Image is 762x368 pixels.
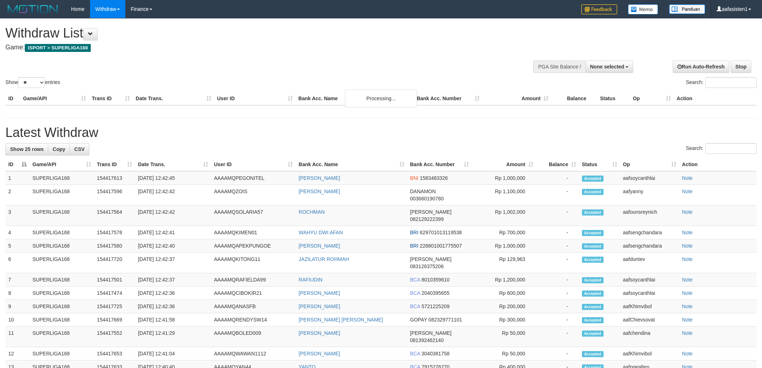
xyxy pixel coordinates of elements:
[420,230,462,235] span: Copy 629701013119538 to clipboard
[410,337,444,343] span: Copy 081392462140 to clipboard
[682,189,693,194] a: Note
[94,253,135,273] td: 154417720
[30,287,94,300] td: SUPERLIGA168
[536,327,579,347] td: -
[30,347,94,360] td: SUPERLIGA168
[536,347,579,360] td: -
[582,189,604,195] span: Accepted
[135,239,211,253] td: [DATE] 12:42:40
[410,317,427,323] span: GOPAY
[94,158,135,171] th: Trans ID: activate to sort column ascending
[472,313,536,327] td: Rp 300,000
[20,92,89,105] th: Game/API
[30,205,94,226] td: SUPERLIGA168
[410,256,452,262] span: [PERSON_NAME]
[582,351,604,357] span: Accepted
[133,92,214,105] th: Date Trans.
[410,175,418,181] span: BNI
[5,26,501,40] h1: Withdraw List
[472,185,536,205] td: Rp 1,100,000
[410,351,420,356] span: BCA
[299,230,342,235] a: WAHYU DWI AFAN
[533,61,585,73] div: PGA Site Balance /
[472,205,536,226] td: Rp 1,002,000
[53,146,65,152] span: Copy
[211,205,296,226] td: AAAAMQSOLARIA57
[94,205,135,226] td: 154417564
[581,4,617,14] img: Feedback.jpg
[620,347,679,360] td: aafKhimvibol
[472,171,536,185] td: Rp 1,000,000
[620,158,679,171] th: Op: activate to sort column ascending
[135,287,211,300] td: [DATE] 12:42:36
[410,330,452,336] span: [PERSON_NAME]
[410,196,444,201] span: Copy 003660190780 to clipboard
[299,256,349,262] a: JAZILATUR ROHMAH
[5,92,20,105] th: ID
[70,143,89,155] a: CSV
[5,44,501,51] h4: Game:
[5,205,30,226] td: 3
[536,273,579,287] td: -
[211,171,296,185] td: AAAAMQPEGONITEL
[682,230,693,235] a: Note
[89,92,133,105] th: Trans ID
[620,300,679,313] td: aafKhimvibol
[94,347,135,360] td: 154417653
[135,313,211,327] td: [DATE] 12:41:58
[135,158,211,171] th: Date Trans.: activate to sort column ascending
[410,277,420,283] span: BCA
[705,143,757,154] input: Search:
[94,239,135,253] td: 154417580
[620,239,679,253] td: aafsengchandara
[582,176,604,182] span: Accepted
[211,287,296,300] td: AAAAMQCIBOKIR21
[536,226,579,239] td: -
[214,92,296,105] th: User ID
[472,300,536,313] td: Rp 200,000
[94,185,135,205] td: 154417596
[410,216,444,222] span: Copy 082129222399 to clipboard
[536,300,579,313] td: -
[628,4,658,14] img: Button%20Memo.svg
[421,303,449,309] span: Copy 5721225209 to clipboard
[472,253,536,273] td: Rp 129,963
[420,243,462,249] span: Copy 226801001775507 to clipboard
[582,291,604,297] span: Accepted
[211,239,296,253] td: AAAAMQAPEKPUNGOE
[682,290,693,296] a: Note
[5,171,30,185] td: 1
[296,158,407,171] th: Bank Acc. Name: activate to sort column ascending
[536,205,579,226] td: -
[25,44,91,52] span: ISPORT > SUPERLIGA168
[582,230,604,236] span: Accepted
[682,317,693,323] a: Note
[620,273,679,287] td: aafsoycanthlai
[472,287,536,300] td: Rp 600,000
[536,287,579,300] td: -
[5,226,30,239] td: 4
[579,158,620,171] th: Status: activate to sort column ascending
[296,92,414,105] th: Bank Acc. Name
[299,290,340,296] a: [PERSON_NAME]
[414,92,483,105] th: Bank Acc. Number
[472,226,536,239] td: Rp 700,000
[30,313,94,327] td: SUPERLIGA168
[410,243,418,249] span: BRI
[410,290,420,296] span: BCA
[135,327,211,347] td: [DATE] 12:41:29
[5,347,30,360] td: 12
[586,61,633,73] button: None selected
[669,4,705,14] img: panduan.png
[211,226,296,239] td: AAAAMQKIMEN01
[620,171,679,185] td: aafsoycanthlai
[472,327,536,347] td: Rp 50,000
[679,158,757,171] th: Action
[30,253,94,273] td: SUPERLIGA168
[620,185,679,205] td: aafyanny
[30,158,94,171] th: Game/API: activate to sort column ascending
[94,313,135,327] td: 154417669
[536,253,579,273] td: -
[48,143,70,155] a: Copy
[30,171,94,185] td: SUPERLIGA168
